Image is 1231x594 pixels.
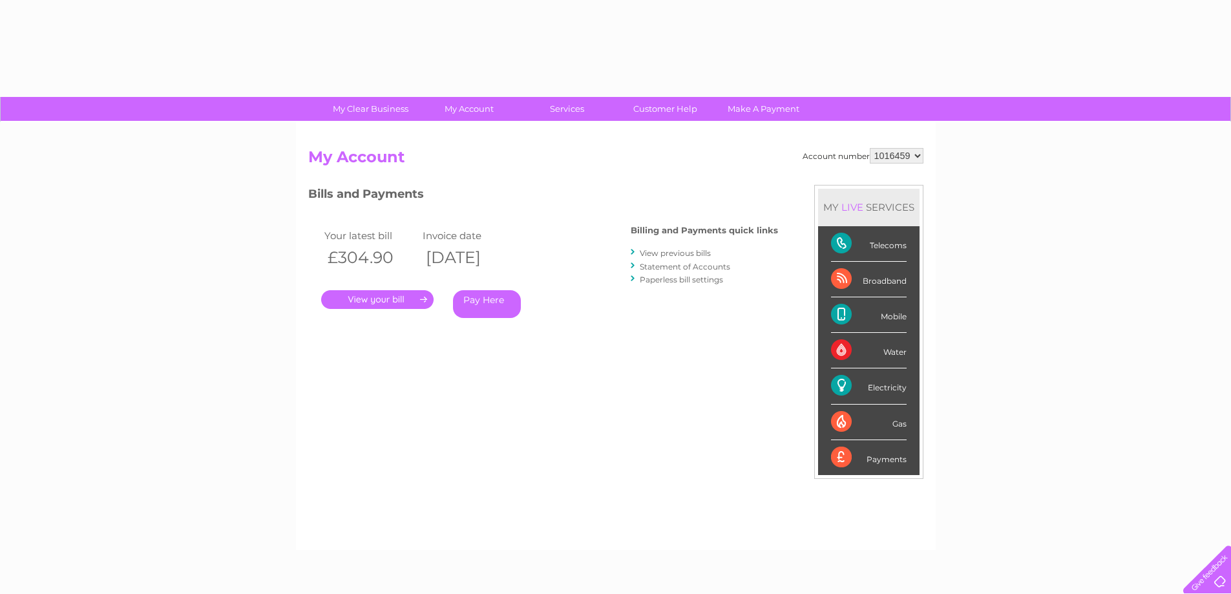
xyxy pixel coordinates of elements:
div: Telecoms [831,226,907,262]
div: Mobile [831,297,907,333]
a: Services [514,97,620,121]
div: Gas [831,405,907,440]
a: My Account [416,97,522,121]
h4: Billing and Payments quick links [631,226,778,235]
td: Invoice date [419,227,518,244]
td: Your latest bill [321,227,420,244]
div: Water [831,333,907,368]
a: . [321,290,434,309]
a: Pay Here [453,290,521,318]
h3: Bills and Payments [308,185,778,207]
div: Account number [803,148,923,164]
th: £304.90 [321,244,420,271]
a: Statement of Accounts [640,262,730,271]
div: Payments [831,440,907,475]
a: Make A Payment [710,97,817,121]
a: My Clear Business [317,97,424,121]
a: Paperless bill settings [640,275,723,284]
div: LIVE [839,201,866,213]
a: Customer Help [612,97,719,121]
h2: My Account [308,148,923,173]
a: View previous bills [640,248,711,258]
th: [DATE] [419,244,518,271]
div: Electricity [831,368,907,404]
div: MY SERVICES [818,189,920,226]
div: Broadband [831,262,907,297]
